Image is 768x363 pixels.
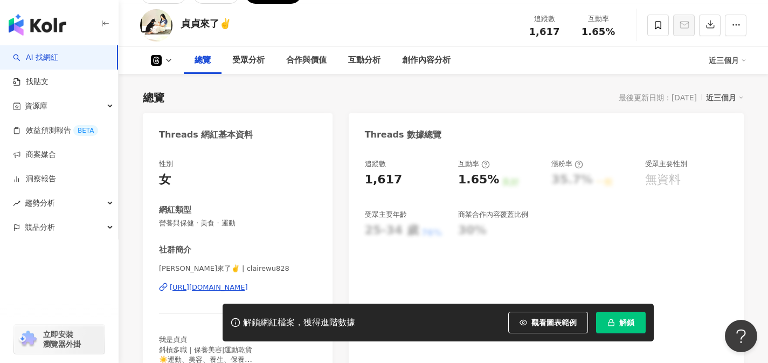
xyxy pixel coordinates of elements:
[365,210,407,220] div: 受眾主要年齡
[143,90,164,105] div: 總覽
[140,9,172,42] img: KOL Avatar
[578,13,619,24] div: 互動率
[619,93,697,102] div: 最後更新日期：[DATE]
[159,129,253,141] div: Threads 網紅基本資料
[25,94,47,118] span: 資源庫
[402,54,451,67] div: 創作內容分析
[159,283,316,292] a: [URL][DOMAIN_NAME]
[524,13,565,24] div: 追蹤數
[13,200,20,207] span: rise
[159,172,171,188] div: 女
[529,26,560,37] span: 1,617
[25,191,55,215] span: 趨勢分析
[9,14,66,36] img: logo
[25,215,55,239] span: 競品分析
[13,174,56,184] a: 洞察報告
[170,283,248,292] div: [URL][DOMAIN_NAME]
[365,172,403,188] div: 1,617
[232,54,265,67] div: 受眾分析
[159,264,316,273] span: [PERSON_NAME]來了✌️ | clairewu828
[181,17,231,30] div: 貞貞來了✌️
[348,54,380,67] div: 互動分析
[365,159,386,169] div: 追蹤數
[13,149,56,160] a: 商案媒合
[13,77,49,87] a: 找貼文
[365,129,441,141] div: Threads 數據總覽
[508,312,588,333] button: 觀看圖表範例
[13,125,98,136] a: 效益預測報告BETA
[159,159,173,169] div: 性別
[159,244,191,256] div: 社群簡介
[709,52,746,69] div: 近三個月
[286,54,327,67] div: 合作與價值
[645,159,687,169] div: 受眾主要性別
[531,318,577,327] span: 觀看圖表範例
[458,159,490,169] div: 互動率
[13,52,58,63] a: searchAI 找網紅
[551,159,583,169] div: 漲粉率
[596,312,646,333] button: 解鎖
[17,331,38,348] img: chrome extension
[582,26,615,37] span: 1.65%
[458,172,499,188] div: 1.65%
[195,54,211,67] div: 總覽
[619,318,634,327] span: 解鎖
[159,218,316,228] span: 營養與保健 · 美食 · 運動
[645,172,681,188] div: 無資料
[243,317,355,328] div: 解鎖網紅檔案，獲得進階數據
[458,210,528,220] div: 商業合作內容覆蓋比例
[159,204,191,216] div: 網紅類型
[706,91,744,105] div: 近三個月
[43,330,81,349] span: 立即安裝 瀏覽器外掛
[14,325,105,354] a: chrome extension立即安裝 瀏覽器外掛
